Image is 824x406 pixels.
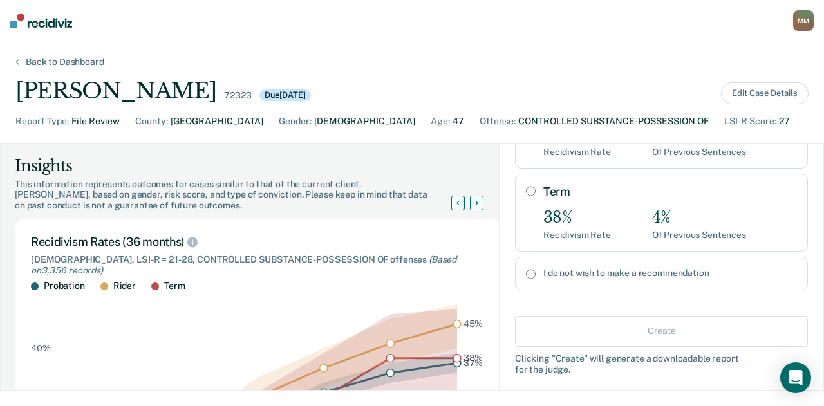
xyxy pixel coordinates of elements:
[652,208,746,227] div: 4%
[793,10,814,31] div: M M
[779,115,790,128] div: 27
[135,115,168,128] div: County :
[453,115,464,128] div: 47
[518,115,709,128] div: CONTROLLED SUBSTANCE-POSSESSION OF
[464,353,483,363] text: 38%
[724,115,776,128] div: LSI-R Score :
[515,353,808,374] div: Clicking " Create " will generate a downloadable report for the judge.
[431,115,450,128] div: Age :
[515,315,808,346] button: Create
[71,115,120,128] div: File Review
[31,235,484,249] div: Recidivism Rates (36 months)
[164,281,185,291] div: Term
[10,14,72,28] img: Recidiviz
[652,230,746,241] div: Of Previous Sentences
[171,115,263,128] div: [GEOGRAPHIC_DATA]
[780,362,811,393] div: Open Intercom Messenger
[10,57,120,68] div: Back to Dashboard
[314,115,415,128] div: [DEMOGRAPHIC_DATA]
[31,254,484,276] div: [DEMOGRAPHIC_DATA], LSI-R = 21-28, CONTROLLED SUBSTANCE-POSSESSION OF offenses
[279,115,312,128] div: Gender :
[44,281,85,291] div: Probation
[15,78,216,104] div: [PERSON_NAME]
[480,115,516,128] div: Offense :
[543,268,797,279] label: I do not wish to make a recommendation
[652,147,746,158] div: Of Previous Sentences
[464,358,483,368] text: 37%
[259,89,311,101] div: Due [DATE]
[793,10,814,31] button: MM
[464,318,483,329] text: 45%
[721,82,809,104] button: Edit Case Details
[224,90,251,101] div: 72323
[543,147,611,158] div: Recidivism Rate
[543,230,611,241] div: Recidivism Rate
[15,115,69,128] div: Report Type :
[543,208,611,227] div: 38%
[543,185,797,199] label: Term
[31,254,456,275] span: (Based on 3,356 records )
[113,281,136,291] div: Rider
[15,156,467,176] div: Insights
[464,318,483,368] g: text
[31,343,51,353] text: 40%
[15,179,467,211] div: This information represents outcomes for cases similar to that of the current client, [PERSON_NAM...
